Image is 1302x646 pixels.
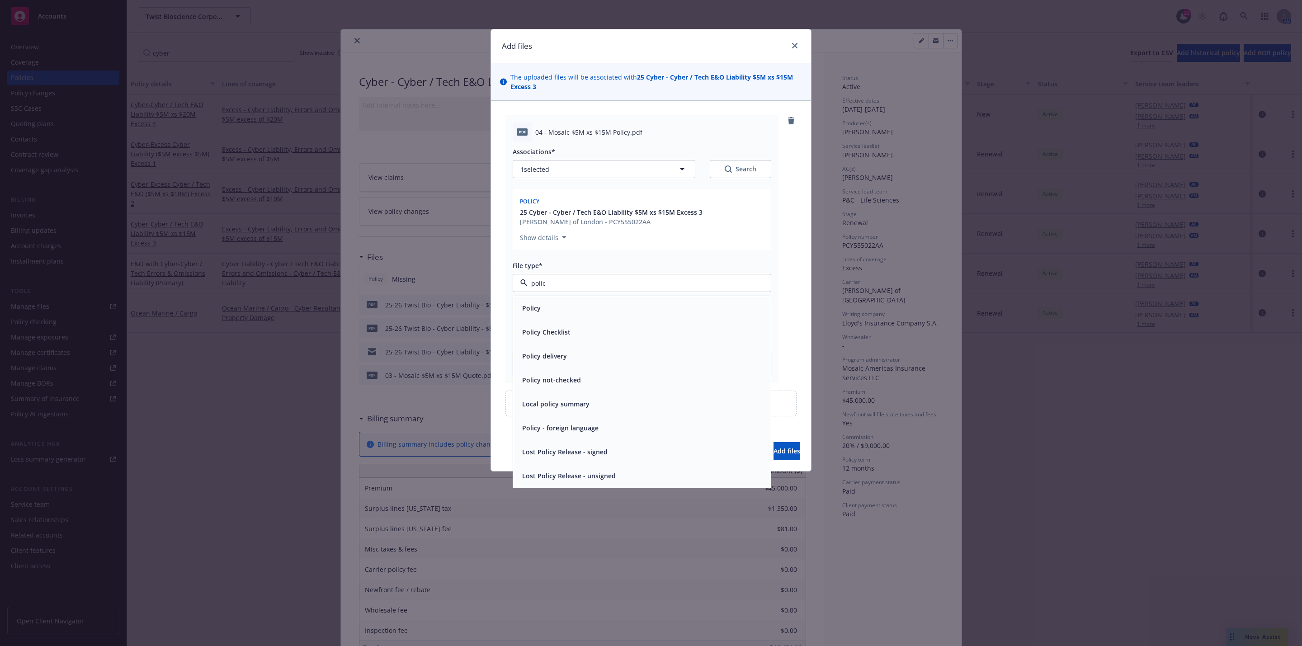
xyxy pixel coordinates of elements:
[522,351,567,361] button: Policy delivery
[522,327,571,337] button: Policy Checklist
[528,278,753,288] input: Filter by keyword
[522,303,541,313] button: Policy
[513,261,542,270] span: File type*
[522,375,581,385] button: Policy not-checked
